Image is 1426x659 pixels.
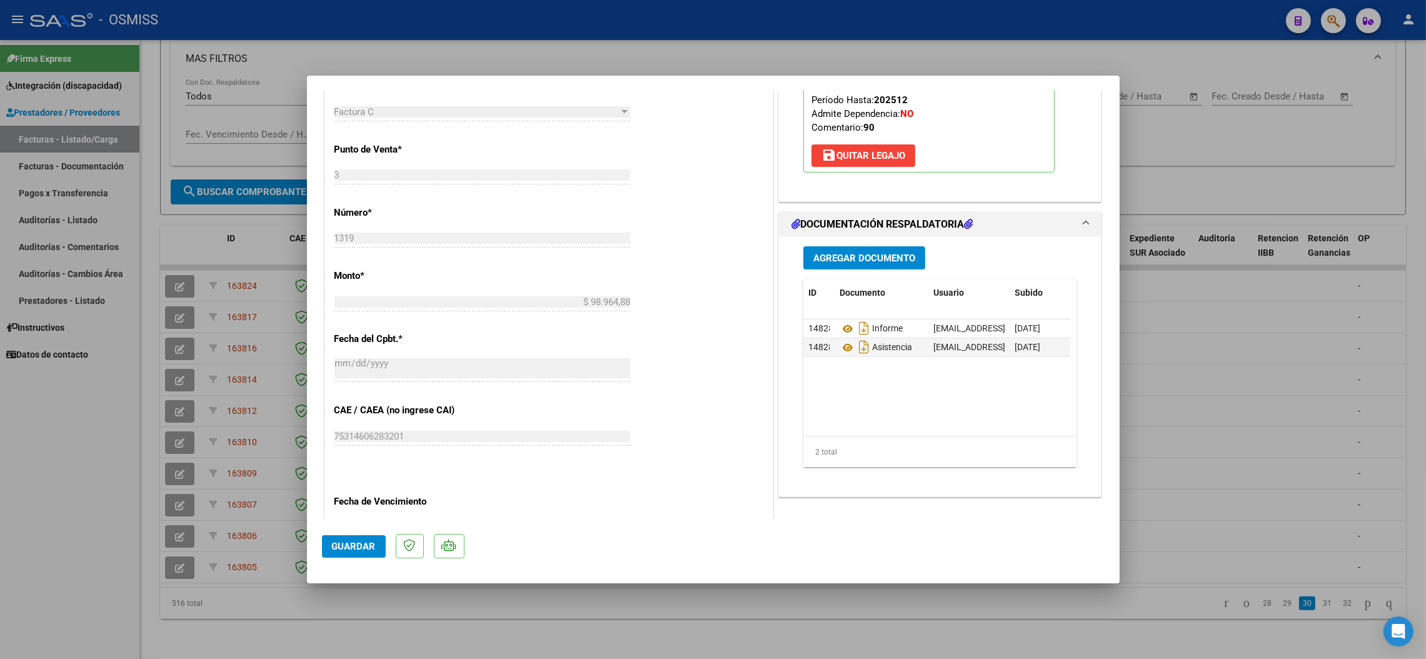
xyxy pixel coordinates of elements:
[1010,279,1072,306] datatable-header-cell: Subido
[1015,342,1040,352] span: [DATE]
[835,279,928,306] datatable-header-cell: Documento
[779,212,1102,237] mat-expansion-panel-header: DOCUMENTACIÓN RESPALDATORIA
[863,122,875,133] strong: 90
[808,323,838,333] span: 148285
[811,53,1038,133] span: CUIL: Nombre y Apellido: Período Desde: Período Hasta: Admite Dependencia:
[334,106,374,118] span: Factura C
[821,150,905,161] span: Quitar Legajo
[803,436,1077,468] div: 2 total
[840,288,885,298] span: Documento
[821,148,836,163] mat-icon: save
[856,318,872,338] i: Descargar documento
[791,217,973,232] h1: DOCUMENTACIÓN RESPALDATORIA
[334,143,463,157] p: Punto de Venta
[928,279,1010,306] datatable-header-cell: Usuario
[334,403,463,418] p: CAE / CAEA (no ingrese CAI)
[811,122,875,133] span: Comentario:
[811,144,915,167] button: Quitar Legajo
[840,324,903,334] span: Informe
[808,342,838,352] span: 148286
[803,246,925,269] button: Agregar Documento
[334,495,463,509] p: Fecha de Vencimiento
[779,237,1102,496] div: DOCUMENTACIÓN RESPALDATORIA
[1015,323,1040,333] span: [DATE]
[900,108,913,119] strong: NO
[933,323,1145,333] span: [EMAIL_ADDRESS][DOMAIN_NAME] - [PERSON_NAME]
[808,288,816,298] span: ID
[332,541,376,552] span: Guardar
[813,253,915,264] span: Agregar Documento
[856,337,872,357] i: Descargar documento
[803,279,835,306] datatable-header-cell: ID
[933,288,964,298] span: Usuario
[874,94,908,106] strong: 202512
[334,269,463,283] p: Monto
[1015,288,1043,298] span: Subido
[875,81,909,92] strong: 202501
[840,343,912,353] span: Asistencia
[933,342,1145,352] span: [EMAIL_ADDRESS][DOMAIN_NAME] - [PERSON_NAME]
[1383,616,1413,646] div: Open Intercom Messenger
[334,206,463,220] p: Número
[322,535,386,558] button: Guardar
[334,332,463,346] p: Fecha del Cpbt.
